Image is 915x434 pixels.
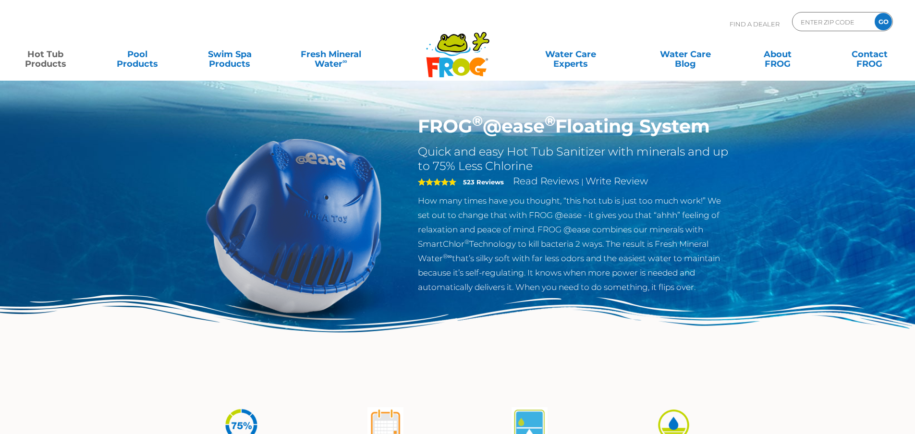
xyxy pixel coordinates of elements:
h2: Quick and easy Hot Tub Sanitizer with minerals and up to 75% Less Chlorine [418,145,732,173]
span: | [581,177,584,186]
p: How many times have you thought, “this hot tub is just too much work!” We set out to change that ... [418,193,732,294]
a: Write Review [586,175,648,187]
a: ContactFROG [834,45,905,64]
span: 5 [418,178,456,186]
img: hot-tub-product-atease-system.png [184,115,404,335]
sup: ® [472,112,483,129]
a: Water CareBlog [649,45,721,64]
h1: FROG @ease Floating System [418,115,732,137]
sup: ® [545,112,555,129]
input: GO [875,13,892,30]
a: Hot TubProducts [10,45,81,64]
a: Water CareExperts [512,45,629,64]
img: Frog Products Logo [421,19,495,78]
a: Swim SpaProducts [194,45,266,64]
strong: 523 Reviews [463,178,504,186]
sup: ®∞ [443,253,452,260]
a: AboutFROG [742,45,813,64]
a: Read Reviews [513,175,579,187]
a: PoolProducts [102,45,173,64]
sup: ∞ [342,57,347,65]
a: Fresh MineralWater∞ [286,45,376,64]
sup: ® [464,238,469,245]
p: Find A Dealer [730,12,780,36]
